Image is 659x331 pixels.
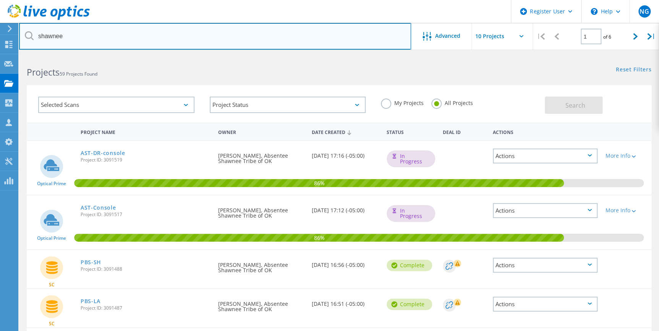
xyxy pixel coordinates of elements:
div: [PERSON_NAME], Absentee Shawnee Tribe of OK [214,141,308,171]
div: Selected Scans [38,97,194,113]
span: NG [640,8,649,15]
span: Optical Prime [37,236,66,241]
a: Reset Filters [616,67,651,73]
div: More Info [605,208,648,213]
div: Project Status [210,97,366,113]
a: AST-Console [81,205,116,210]
div: Project Name [77,124,214,139]
div: [PERSON_NAME], Absentee Shawnee Tribe of OK [214,250,308,281]
a: Live Optics Dashboard [8,16,90,21]
div: [PERSON_NAME], Absentee Shawnee Tribe of OK [214,289,308,320]
span: of 6 [603,34,611,40]
div: Owner [214,124,308,139]
a: AST-DR-console [81,150,125,156]
div: | [533,23,549,50]
span: 59 Projects Found [60,71,97,77]
svg: \n [591,8,597,15]
span: Project ID: 3091487 [81,306,210,310]
div: In Progress [387,205,435,222]
div: Complete [387,299,432,310]
label: My Projects [381,98,424,106]
div: More Info [605,153,648,158]
span: SC [49,321,55,326]
span: Project ID: 3091519 [81,158,210,162]
div: [DATE] 16:51 (-05:00) [308,289,383,314]
span: Project ID: 3091517 [81,212,210,217]
div: [DATE] 16:56 (-05:00) [308,250,383,275]
div: In Progress [387,150,435,167]
a: PBS-LA [81,299,100,304]
span: Search [565,101,585,110]
div: Actions [493,149,597,163]
b: Projects [27,66,60,78]
span: Optical Prime [37,181,66,186]
span: 86% [74,179,564,186]
a: PBS-SH [81,260,101,265]
span: Project ID: 3091488 [81,267,210,271]
div: [PERSON_NAME], Absentee Shawnee Tribe of OK [214,195,308,226]
div: Actions [493,297,597,312]
div: [DATE] 17:16 (-05:00) [308,141,383,166]
span: 86% [74,234,564,241]
input: Search projects by name, owner, ID, company, etc [19,23,411,50]
label: All Projects [431,98,473,106]
div: | [643,23,659,50]
span: SC [49,283,55,287]
div: Status [383,124,439,139]
div: Deal Id [439,124,489,139]
div: Actions [489,124,601,139]
div: [DATE] 17:12 (-05:00) [308,195,383,221]
div: Complete [387,260,432,271]
div: Date Created [308,124,383,139]
button: Search [545,97,602,114]
span: Advanced [435,33,460,39]
div: Actions [493,258,597,273]
div: Actions [493,203,597,218]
